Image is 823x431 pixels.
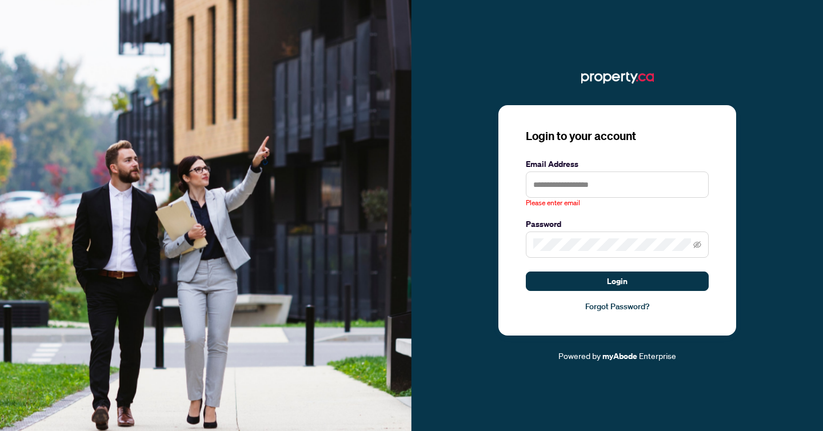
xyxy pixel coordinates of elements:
span: Login [607,272,628,290]
span: Enterprise [639,350,676,361]
button: Login [526,272,709,291]
span: Please enter email [526,198,580,209]
label: Email Address [526,158,709,170]
label: Password [526,218,709,230]
span: eye-invisible [693,241,701,249]
a: Forgot Password? [526,300,709,313]
img: ma-logo [581,69,654,87]
h3: Login to your account [526,128,709,144]
a: myAbode [602,350,637,362]
span: Powered by [558,350,601,361]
